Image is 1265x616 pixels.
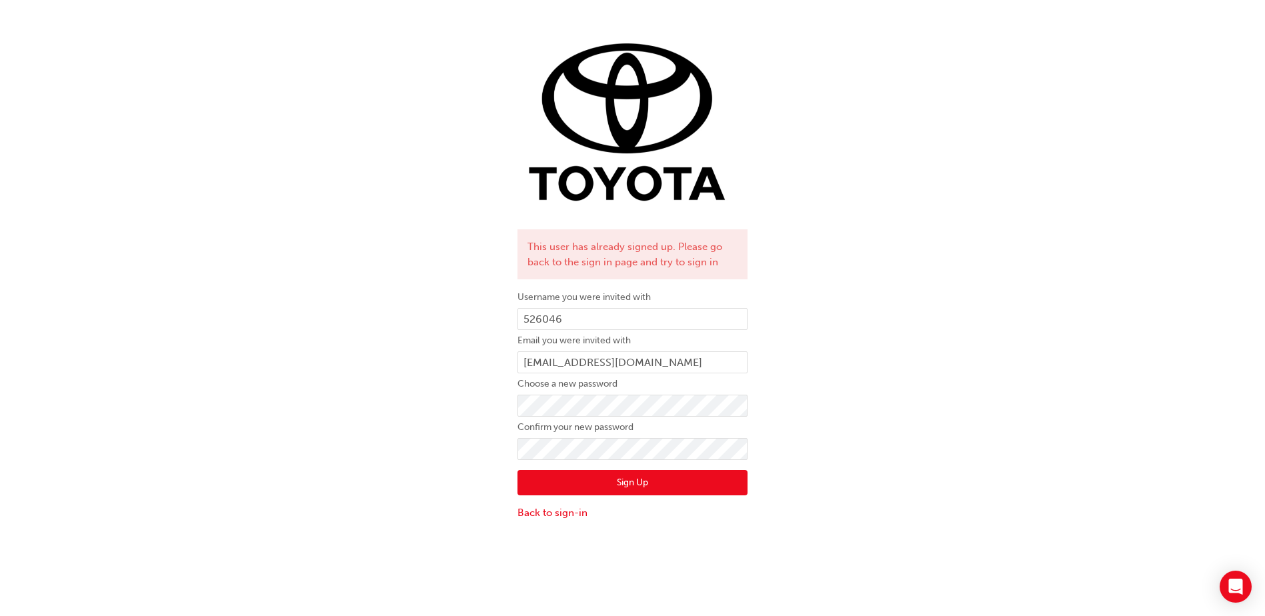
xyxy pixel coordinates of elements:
[517,40,748,209] img: Trak
[517,308,748,331] input: Username
[517,505,748,521] a: Back to sign-in
[1220,571,1252,603] div: Open Intercom Messenger
[517,376,748,392] label: Choose a new password
[517,333,748,349] label: Email you were invited with
[517,229,748,279] div: This user has already signed up. Please go back to the sign in page and try to sign in
[517,419,748,435] label: Confirm your new password
[517,470,748,495] button: Sign Up
[517,289,748,305] label: Username you were invited with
